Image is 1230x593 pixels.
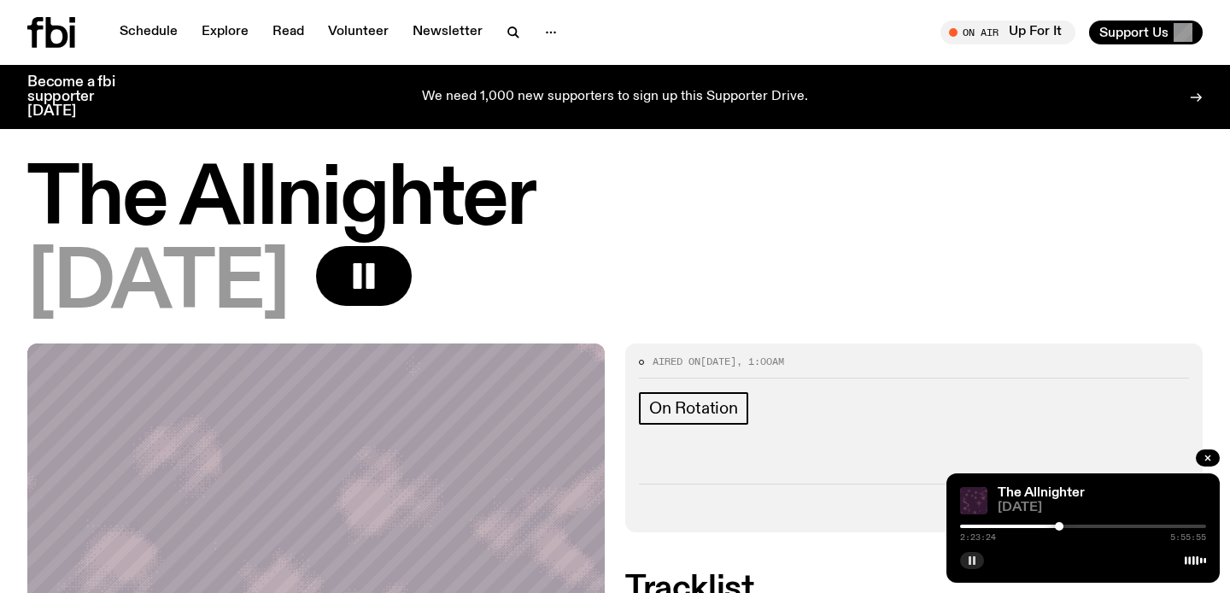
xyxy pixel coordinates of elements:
[998,486,1085,500] a: The Allnighter
[109,21,188,44] a: Schedule
[318,21,399,44] a: Volunteer
[960,533,996,542] span: 2:23:24
[736,355,784,368] span: , 1:00am
[1089,21,1203,44] button: Support Us
[700,355,736,368] span: [DATE]
[262,21,314,44] a: Read
[639,392,748,425] a: On Rotation
[998,502,1206,514] span: [DATE]
[649,399,738,418] span: On Rotation
[1099,25,1168,40] span: Support Us
[27,75,137,119] h3: Become a fbi supporter [DATE]
[191,21,259,44] a: Explore
[940,21,1075,44] button: On AirUp For It
[27,246,289,323] span: [DATE]
[422,90,808,105] p: We need 1,000 new supporters to sign up this Supporter Drive.
[27,162,1203,239] h1: The Allnighter
[1170,533,1206,542] span: 5:55:55
[653,355,700,368] span: Aired on
[402,21,493,44] a: Newsletter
